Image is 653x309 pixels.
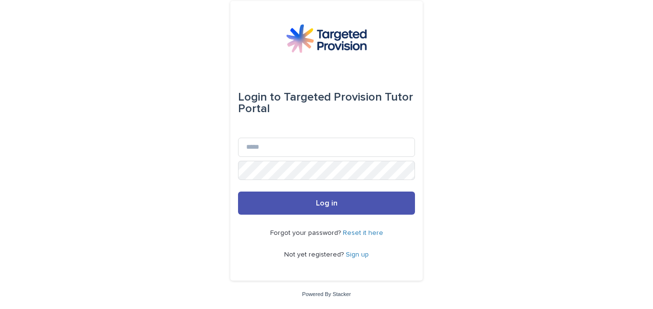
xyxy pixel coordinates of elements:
[270,230,343,236] span: Forgot your password?
[316,199,338,207] span: Log in
[286,24,367,53] img: M5nRWzHhSzIhMunXDL62
[343,230,383,236] a: Reset it here
[346,251,369,258] a: Sign up
[238,84,415,122] div: Targeted Provision Tutor Portal
[238,192,415,215] button: Log in
[302,291,351,297] a: Powered By Stacker
[238,91,281,103] span: Login to
[284,251,346,258] span: Not yet registered?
